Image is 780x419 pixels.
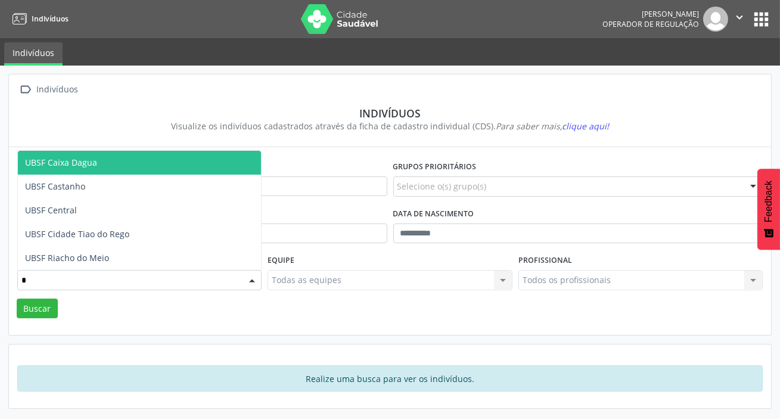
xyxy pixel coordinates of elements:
[17,81,80,98] a:  Indivíduos
[602,9,699,19] div: [PERSON_NAME]
[703,7,728,32] img: img
[25,228,129,240] span: UBSF Cidade Tiao do Rego
[25,181,85,192] span: UBSF Castanho
[751,9,772,30] button: apps
[397,180,487,193] span: Selecione o(s) grupo(s)
[268,252,294,270] label: Equipe
[393,158,477,176] label: Grupos prioritários
[32,14,69,24] span: Indivíduos
[25,204,77,216] span: UBSF Central
[393,205,474,224] label: Data de nascimento
[26,120,754,132] div: Visualize os indivíduos cadastrados através da ficha de cadastro individual (CDS).
[496,120,609,132] i: Para saber mais,
[757,169,780,250] button: Feedback - Mostrar pesquisa
[35,81,80,98] div: Indivíduos
[17,81,35,98] i: 
[17,299,58,319] button: Buscar
[733,11,746,24] i: 
[4,42,63,66] a: Indivíduos
[562,120,609,132] span: clique aqui!
[25,157,97,168] span: UBSF Caixa Dagua
[602,19,699,29] span: Operador de regulação
[8,9,69,29] a: Indivíduos
[763,181,774,222] span: Feedback
[26,107,754,120] div: Indivíduos
[17,365,763,392] div: Realize uma busca para ver os indivíduos.
[25,252,109,263] span: UBSF Riacho do Meio
[518,252,572,270] label: Profissional
[728,7,751,32] button: 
